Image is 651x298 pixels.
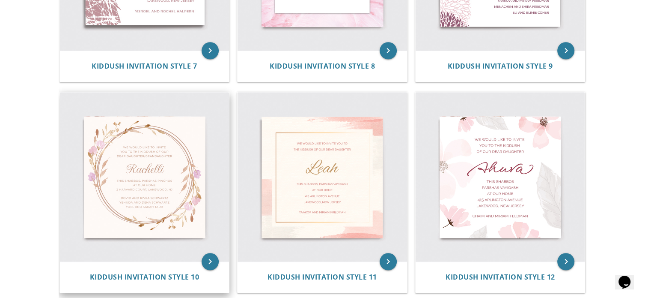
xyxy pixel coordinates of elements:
a: keyboard_arrow_right [557,42,574,59]
img: Kiddush Invitation Style 11 [238,92,407,262]
a: keyboard_arrow_right [557,253,574,270]
a: keyboard_arrow_right [380,253,397,270]
a: keyboard_arrow_right [202,42,219,59]
span: Kiddush Invitation Style 10 [90,272,199,282]
a: Kiddush Invitation Style 12 [446,273,555,281]
span: Kiddush Invitation Style 12 [446,272,555,282]
a: Kiddush Invitation Style 10 [90,273,199,281]
a: Kiddush Invitation Style 11 [268,273,377,281]
span: Kiddush Invitation Style 9 [448,61,553,71]
iframe: chat widget [615,264,642,289]
a: Kiddush Invitation Style 8 [270,62,375,70]
span: Kiddush Invitation Style 11 [268,272,377,282]
img: Kiddush Invitation Style 12 [416,92,585,262]
a: Kiddush Invitation Style 9 [448,62,553,70]
a: Kiddush Invitation Style 7 [92,62,197,70]
a: keyboard_arrow_right [380,42,397,59]
a: keyboard_arrow_right [202,253,219,270]
span: Kiddush Invitation Style 7 [92,61,197,71]
img: Kiddush Invitation Style 10 [60,92,229,262]
span: Kiddush Invitation Style 8 [270,61,375,71]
